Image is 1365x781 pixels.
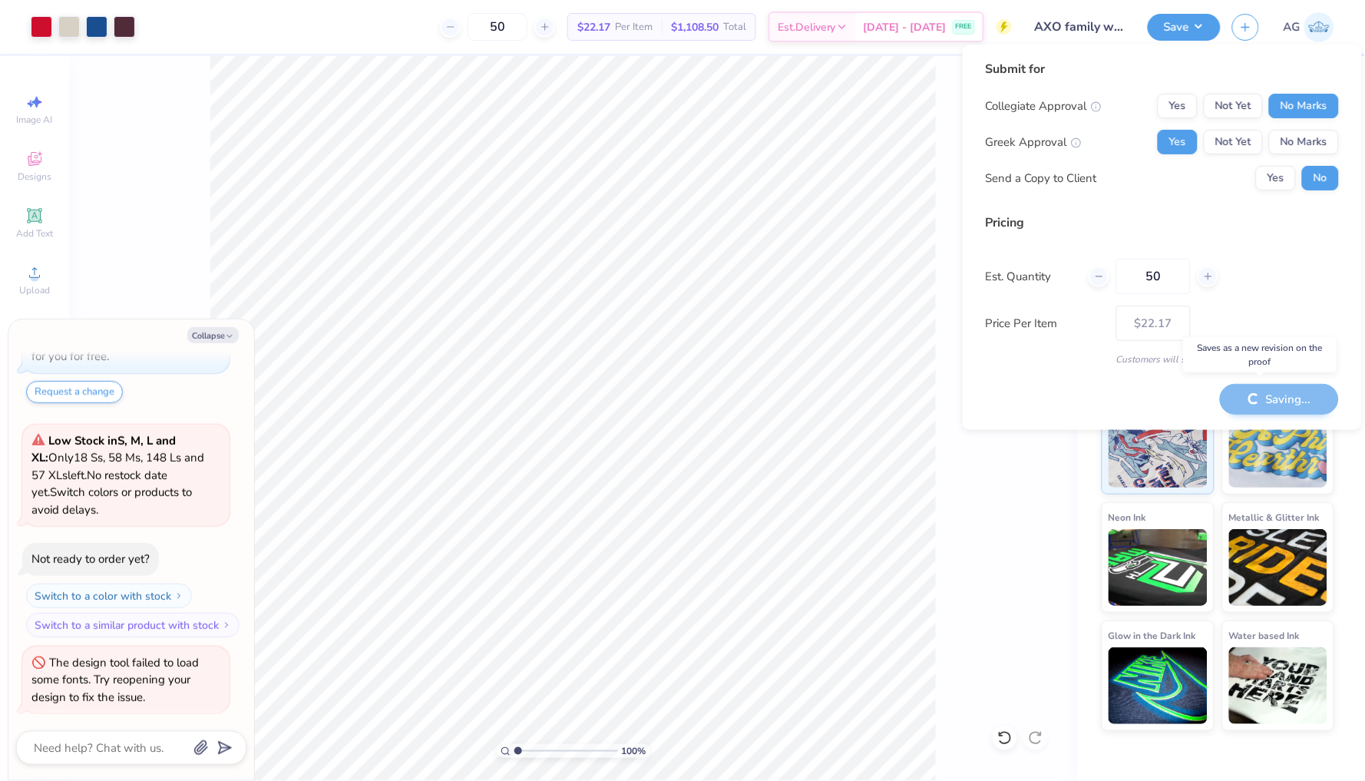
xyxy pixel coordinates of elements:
span: 100 % [622,744,646,758]
div: Submit for [986,60,1339,78]
button: No Marks [1269,130,1339,154]
div: Not ready to order yet? [31,551,150,567]
span: Only 18 Ss, 58 Ms, 148 Ls and 57 XLs left. Switch colors or products to avoid delays. [31,433,204,518]
img: Standard [1109,411,1208,488]
button: Not Yet [1204,94,1263,118]
img: Water based Ink [1229,647,1328,724]
div: Customers will see this price on HQ. [986,352,1339,366]
strong: Low Stock in S, M, L and XL : [31,433,176,466]
span: Water based Ink [1229,627,1300,644]
a: AG [1284,12,1334,42]
button: No Marks [1269,94,1339,118]
span: Add Text [16,227,53,240]
span: $22.17 [577,19,610,35]
div: Greek Approval [986,134,1082,151]
span: [DATE] - [DATE] [864,19,947,35]
img: Puff Ink [1229,411,1328,488]
input: – – [1116,259,1191,294]
label: Est. Quantity [986,268,1077,286]
img: Metallic & Glitter Ink [1229,529,1328,606]
span: Total [723,19,746,35]
span: Per Item [615,19,653,35]
span: Est. Delivery [778,19,836,35]
button: No [1302,166,1339,190]
span: Neon Ink [1109,509,1146,525]
button: Yes [1158,130,1198,154]
span: Image AI [17,114,53,126]
div: Saves as a new revision on the proof [1184,337,1337,372]
span: Metallic & Glitter Ink [1229,509,1320,525]
div: The design tool failed to load some fonts. Try reopening your design to fix the issue. [31,655,199,705]
img: Glow in the Dark Ink [1109,647,1208,724]
span: Glow in the Dark Ink [1109,627,1196,644]
img: Neon Ink [1109,529,1208,606]
label: Price Per Item [986,315,1105,333]
span: Upload [19,284,50,296]
div: Pricing [986,213,1339,232]
span: $1,108.50 [671,19,719,35]
input: – – [468,13,527,41]
div: Send a Copy to Client [986,170,1097,187]
button: Switch to a similar product with stock [26,613,240,637]
button: Yes [1158,94,1198,118]
button: Not Yet [1204,130,1263,154]
button: Request a change [26,381,123,403]
div: Collegiate Approval [986,98,1102,115]
button: Save [1148,14,1221,41]
img: Switch to a color with stock [174,591,183,601]
span: No restock date yet. [31,468,167,501]
input: Untitled Design [1023,12,1136,42]
span: AG [1284,18,1301,36]
button: Switch to a color with stock [26,584,192,608]
img: Anna Gearhart [1304,12,1334,42]
img: Switch to a similar product with stock [222,620,231,630]
span: Designs [18,170,51,183]
span: FREE [956,22,972,32]
button: Collapse [187,327,239,343]
button: Yes [1256,166,1296,190]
